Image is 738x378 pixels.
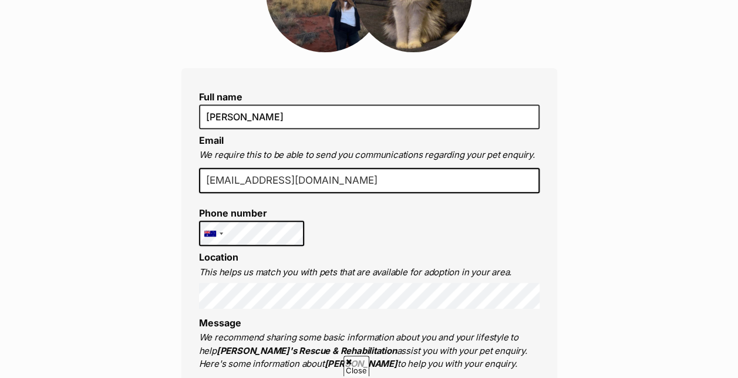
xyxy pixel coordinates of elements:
[199,251,238,263] label: Location
[199,104,540,129] input: E.g. Jimmy Chew
[199,134,224,146] label: Email
[217,345,397,356] strong: [PERSON_NAME]'s Rescue & Rehabilitation
[199,92,540,102] label: Full name
[199,208,305,218] label: Phone number
[199,331,540,371] p: We recommend sharing some basic information about you and your lifestyle to help assist you with ...
[200,221,227,246] div: Australia: +61
[199,148,540,162] p: We require this to be able to send you communications regarding your pet enquiry.
[324,358,397,369] strong: [PERSON_NAME]
[199,266,540,279] p: This helps us match you with pets that are available for adoption in your area.
[199,317,241,329] label: Message
[343,356,369,376] span: Close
